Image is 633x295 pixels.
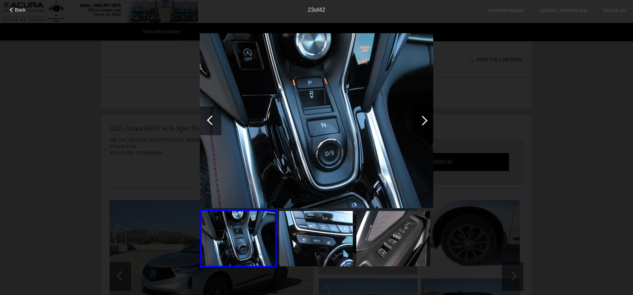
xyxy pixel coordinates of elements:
[308,7,314,13] span: 23
[539,8,587,13] a: Credit Approved
[356,211,430,266] img: 25.jpg
[15,7,26,13] span: Back
[602,8,626,13] a: Trade-In
[319,7,325,13] span: 42
[488,8,525,13] a: Appointment
[200,33,433,208] img: 23.jpg
[279,211,353,266] img: 24.jpg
